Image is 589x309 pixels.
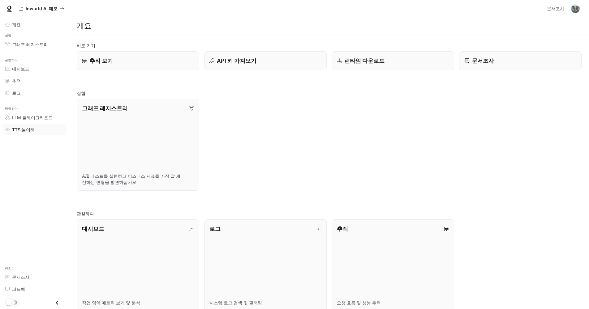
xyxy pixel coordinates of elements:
[82,225,104,233] p: 대시보드
[82,104,128,112] p: 그래프 레지스트리
[2,63,67,74] a: 대시보드
[459,51,582,70] a: 문서조사
[2,284,67,294] a: 피드백
[77,42,582,49] h2: 바로 가기
[337,300,449,306] p: 요청 흐름 및 성능 추적
[77,90,582,96] h2: 실험
[571,4,580,13] img: 사용자 아바타
[2,19,67,30] a: 개요
[209,225,221,233] p: 로그
[344,57,385,65] p: 런타임 다운로드
[2,87,67,98] a: 로그
[544,2,567,15] a: 문서조사
[77,51,199,70] a: 추적 보기
[12,90,21,96] span: 로그
[12,66,29,72] span: 대시보드
[2,75,67,86] a: 추적
[332,51,454,70] a: 런타임 다운로드
[12,114,53,121] span: LLM 플레이그라운드
[2,124,67,135] a: TTS 놀이터
[12,286,25,292] span: 피드백
[204,51,327,70] button: API 키 가져오기
[77,210,582,217] h2: 관찰하다
[12,78,21,84] span: 추적
[217,57,256,65] p: API 키 가져오기
[209,300,321,306] p: 시스템 로그 검색 및 필터링
[77,99,199,191] a: 그래프 레지스트리A/B 테스트를 실행하고 비즈니스 지표를 가장 잘 개선하는 변형을 발견하십시오.
[6,299,12,306] span: 다크 모드 토글
[12,126,35,133] span: TTS 놀이터
[82,300,194,306] p: 작업 영역 메트릭 보기 및 분석
[12,274,29,280] span: 문서조사
[89,57,113,65] p: 추적 보기
[2,39,67,50] a: 그래프 레지스트리
[337,225,348,233] p: 추적
[82,173,194,185] p: A/B 테스트를 실행하고 비즈니스 지표를 가장 잘 개선하는 변형을 발견하십시오.
[2,272,67,282] a: 문서조사
[2,112,67,123] a: LLM 플레이그라운드
[12,21,21,28] span: 개요
[569,2,582,15] button: 사용자 아바타
[77,20,91,32] h1: 개요
[12,41,48,48] span: 그래프 레지스트리
[547,5,564,13] span: 문서조사
[472,57,494,65] p: 문서조사
[50,296,64,309] button: 닫기 서랍
[16,2,67,15] button: 모든 작업 공간
[26,6,58,11] p: Inworld AI 데모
